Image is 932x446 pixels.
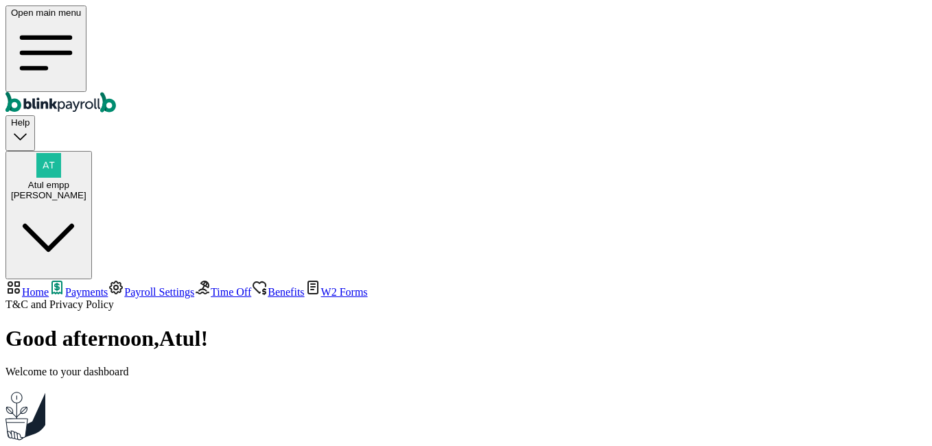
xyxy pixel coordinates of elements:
[65,286,108,298] span: Payments
[5,279,927,311] nav: Team Member Portal Sidebar
[49,298,114,310] span: Privacy Policy
[11,8,81,18] span: Open main menu
[194,286,251,298] a: Time Off
[11,117,30,128] span: Help
[321,286,368,298] span: W2 Forms
[28,180,69,190] span: Atul empp
[124,286,194,298] span: Payroll Settings
[22,286,49,298] span: Home
[11,190,86,200] div: [PERSON_NAME]
[5,115,35,150] button: Help
[5,286,49,298] a: Home
[5,366,927,378] p: Welcome to your dashboard
[305,286,368,298] a: W2 Forms
[863,380,932,446] iframe: Chat Widget
[5,326,927,351] h1: Good afternoon , Atul !
[5,298,114,310] span: and
[211,286,251,298] span: Time Off
[268,286,304,298] span: Benefits
[5,298,28,310] span: T&C
[5,5,927,115] nav: Global
[108,286,194,298] a: Payroll Settings
[5,389,45,441] img: Plant illustration
[251,286,304,298] a: Benefits
[49,286,108,298] a: Payments
[5,5,86,92] button: Open main menu
[5,151,92,280] button: Atul empp[PERSON_NAME]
